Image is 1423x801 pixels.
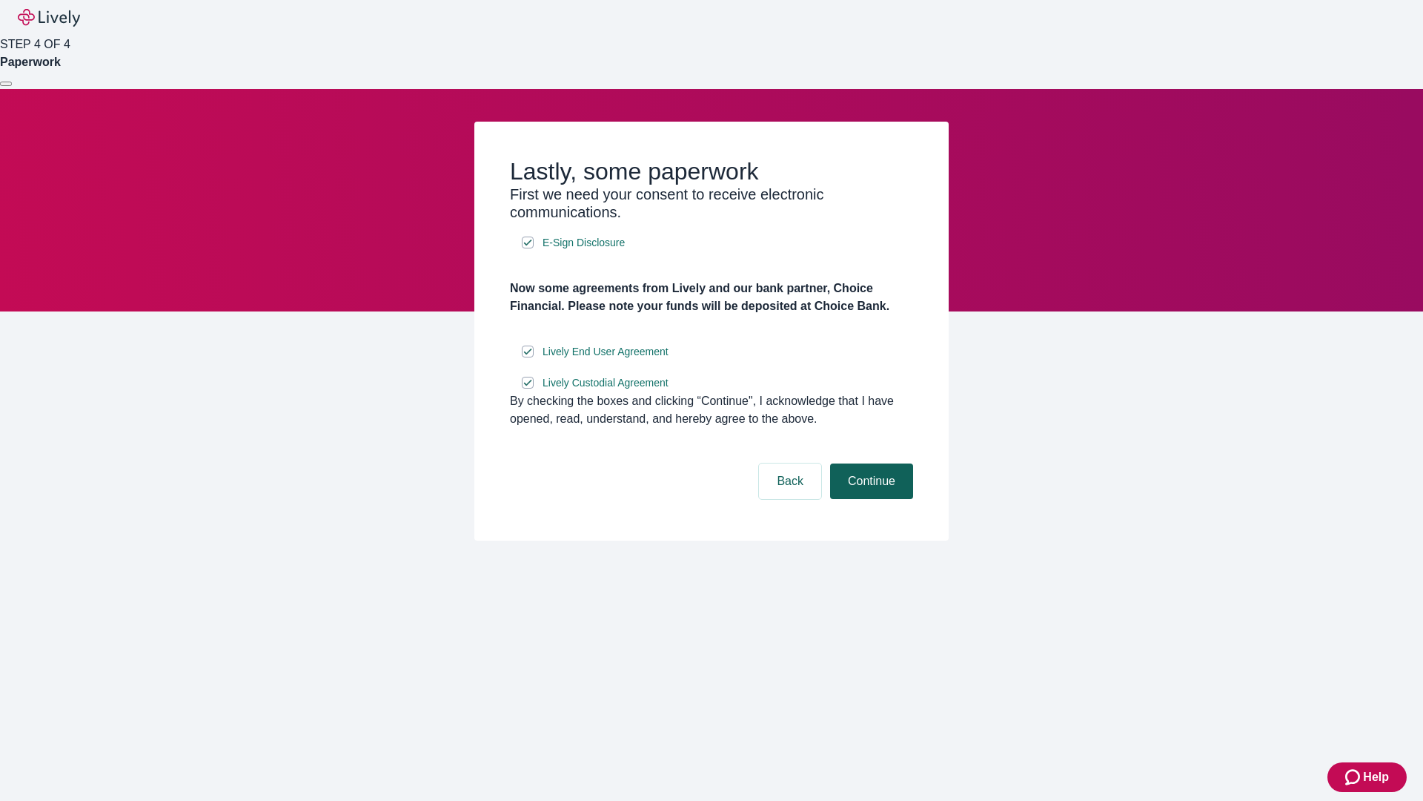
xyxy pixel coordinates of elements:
button: Zendesk support iconHelp [1327,762,1407,792]
h4: Now some agreements from Lively and our bank partner, Choice Financial. Please note your funds wi... [510,280,913,315]
img: Lively [18,9,80,27]
span: E-Sign Disclosure [543,235,625,251]
h2: Lastly, some paperwork [510,157,913,185]
button: Continue [830,464,913,499]
button: Back [759,464,821,499]
span: Help [1363,768,1389,786]
a: e-sign disclosure document [540,234,628,252]
div: By checking the boxes and clicking “Continue", I acknowledge that I have opened, read, understand... [510,392,913,428]
h3: First we need your consent to receive electronic communications. [510,185,913,221]
span: Lively Custodial Agreement [543,375,669,391]
a: e-sign disclosure document [540,343,671,361]
span: Lively End User Agreement [543,344,669,360]
a: e-sign disclosure document [540,374,671,392]
svg: Zendesk support icon [1345,768,1363,786]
